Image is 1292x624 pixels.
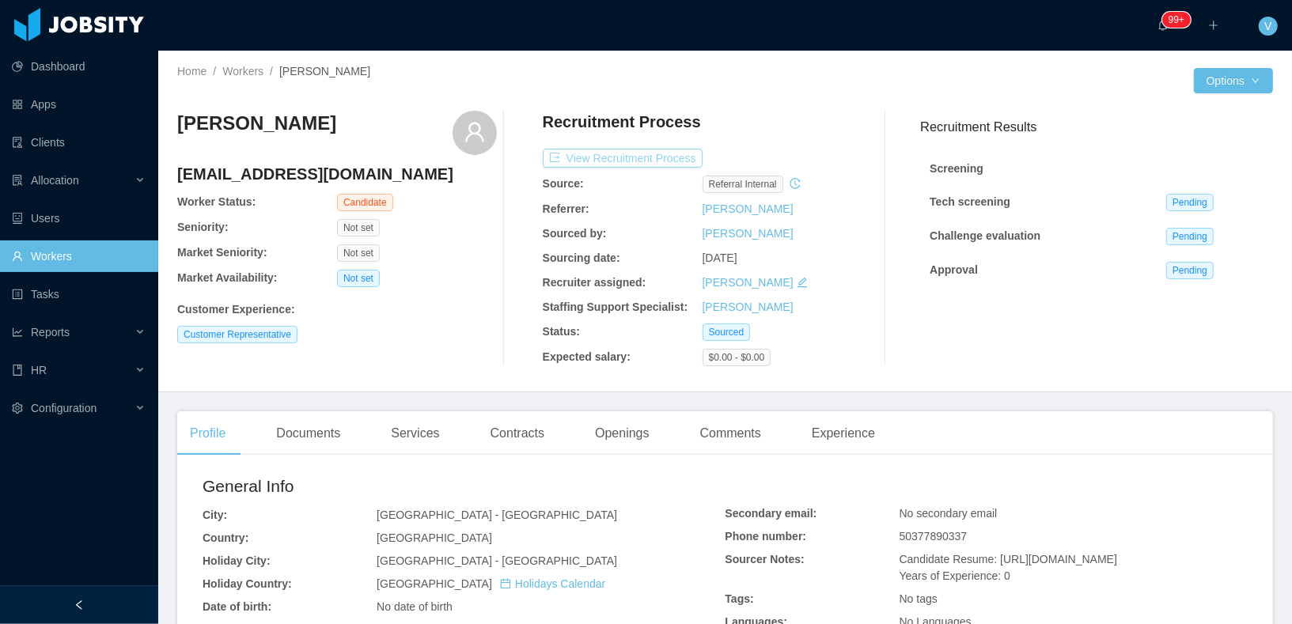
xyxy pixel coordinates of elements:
[543,251,620,264] b: Sourcing date:
[900,530,968,543] span: 50377890337
[222,65,263,78] a: Workers
[337,244,380,262] span: Not set
[703,176,783,193] span: Referral internal
[177,326,297,343] span: Customer Representative
[213,65,216,78] span: /
[726,553,805,565] b: Sourcer Notes:
[930,229,1040,242] strong: Challenge evaluation
[900,507,998,520] span: No secondary email
[703,323,751,341] span: Sourced
[177,163,497,185] h4: [EMAIL_ADDRESS][DOMAIN_NAME]
[203,531,248,544] b: Country:
[203,509,227,521] b: City:
[177,195,256,208] b: Worker Status:
[703,276,794,289] a: [PERSON_NAME]
[726,592,754,605] b: Tags:
[263,411,353,456] div: Documents
[688,411,774,456] div: Comments
[500,577,605,590] a: icon: calendarHolidays Calendar
[543,325,580,338] b: Status:
[726,507,817,520] b: Secondary email:
[31,364,47,376] span: HR
[177,65,206,78] a: Home
[703,301,794,313] a: [PERSON_NAME]
[31,174,79,187] span: Allocation
[377,577,605,590] span: [GEOGRAPHIC_DATA]
[12,127,146,158] a: icon: auditClients
[12,240,146,272] a: icon: userWorkers
[543,227,607,240] b: Sourced by:
[543,111,701,133] h4: Recruitment Process
[377,509,617,521] span: [GEOGRAPHIC_DATA] - [GEOGRAPHIC_DATA]
[177,271,278,284] b: Market Availability:
[703,349,771,366] span: $0.00 - $0.00
[377,554,617,567] span: [GEOGRAPHIC_DATA] - [GEOGRAPHIC_DATA]
[12,278,146,310] a: icon: profileTasks
[203,600,271,613] b: Date of birth:
[930,263,978,276] strong: Approval
[1157,20,1169,31] i: icon: bell
[582,411,662,456] div: Openings
[12,89,146,120] a: icon: appstoreApps
[177,111,336,136] h3: [PERSON_NAME]
[464,121,486,143] i: icon: user
[177,221,229,233] b: Seniority:
[31,402,97,414] span: Configuration
[703,227,794,240] a: [PERSON_NAME]
[920,117,1273,137] h3: Recruitment Results
[703,202,794,215] a: [PERSON_NAME]
[1264,17,1271,36] span: V
[543,152,703,165] a: icon: exportView Recruitment Process
[1166,228,1214,245] span: Pending
[799,411,888,456] div: Experience
[1166,194,1214,211] span: Pending
[12,51,146,82] a: icon: pie-chartDashboard
[12,175,23,186] i: icon: solution
[12,202,146,234] a: icon: robotUsers
[337,194,393,211] span: Candidate
[337,219,380,236] span: Not set
[337,270,380,287] span: Not set
[797,277,808,288] i: icon: edit
[703,251,737,264] span: [DATE]
[543,149,703,168] button: icon: exportView Recruitment Process
[930,162,983,175] strong: Screening
[177,411,238,456] div: Profile
[1194,68,1273,93] button: Optionsicon: down
[12,365,23,376] i: icon: book
[790,178,801,189] i: icon: history
[203,554,271,567] b: Holiday City:
[377,600,453,613] span: No date of birth
[1162,12,1191,28] sup: 302
[930,195,1010,208] strong: Tech screening
[203,474,726,499] h2: General Info
[12,403,23,414] i: icon: setting
[31,326,70,338] span: Reports
[478,411,557,456] div: Contracts
[177,303,295,316] b: Customer Experience :
[378,411,452,456] div: Services
[543,276,646,289] b: Recruiter assigned:
[12,327,23,338] i: icon: line-chart
[500,578,511,589] i: icon: calendar
[543,177,584,190] b: Source:
[177,246,267,259] b: Market Seniority:
[543,350,631,363] b: Expected salary:
[1208,20,1219,31] i: icon: plus
[1166,262,1214,279] span: Pending
[203,577,292,590] b: Holiday Country:
[279,65,370,78] span: [PERSON_NAME]
[900,591,1248,607] div: No tags
[377,531,492,544] span: [GEOGRAPHIC_DATA]
[543,301,688,313] b: Staffing Support Specialist:
[900,553,1117,582] span: Candidate Resume: [URL][DOMAIN_NAME] Years of Experience: 0
[726,530,807,543] b: Phone number:
[270,65,273,78] span: /
[543,202,589,215] b: Referrer:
